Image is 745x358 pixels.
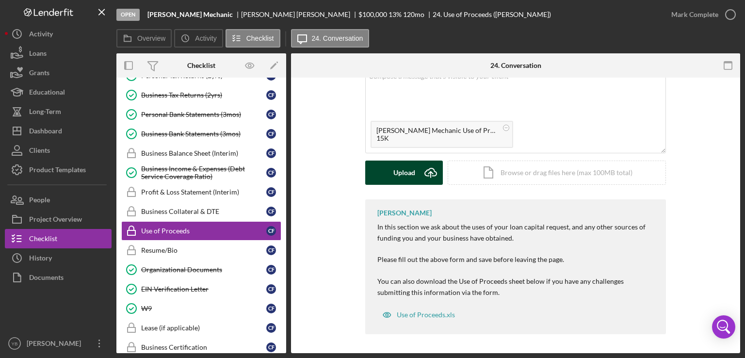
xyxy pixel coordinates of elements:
[121,163,281,182] a: Business Income & Expenses (Debt Service Coverage Ratio)CF
[141,130,266,138] div: Business Bank Statements (3mos)
[266,129,276,139] div: C F
[29,268,64,290] div: Documents
[141,343,266,351] div: Business Certification
[141,111,266,118] div: Personal Bank Statements (3mos)
[266,226,276,236] div: C F
[5,82,112,102] button: Educational
[141,227,266,235] div: Use of Proceeds
[121,202,281,221] a: Business Collateral & DTECF
[662,5,740,24] button: Mark Complete
[5,248,112,268] button: History
[147,11,233,18] b: [PERSON_NAME] Mechanic
[5,24,112,44] button: Activity
[116,9,140,21] div: Open
[376,134,498,142] div: 15K
[5,63,112,82] button: Grants
[195,34,216,42] label: Activity
[266,323,276,333] div: C F
[29,160,86,182] div: Product Templates
[389,11,402,18] div: 13 %
[5,268,112,287] button: Documents
[397,311,455,319] div: Use of Proceeds.xls
[29,229,57,251] div: Checklist
[266,265,276,275] div: C F
[266,207,276,216] div: C F
[266,187,276,197] div: C F
[365,161,443,185] button: Upload
[29,82,65,104] div: Educational
[358,10,387,18] span: $100,000
[141,324,266,332] div: Lease (if applicable)
[291,29,370,48] button: 24. Conversation
[121,260,281,279] a: Organizational DocumentsCF
[187,62,215,69] div: Checklist
[266,90,276,100] div: C F
[490,62,541,69] div: 24. Conversation
[141,305,266,312] div: W9
[29,44,47,65] div: Loans
[5,102,112,121] button: Long-Term
[246,34,274,42] label: Checklist
[121,124,281,144] a: Business Bank Statements (3mos)CF
[12,341,18,346] text: YB
[377,222,656,298] p: In this section we ask about the uses of your loan capital request, and any other sources of fund...
[5,229,112,248] button: Checklist
[5,210,112,229] a: Project Overview
[29,190,50,212] div: People
[393,161,415,185] div: Upload
[141,149,266,157] div: Business Balance Sheet (Interim)
[671,5,718,24] div: Mark Complete
[121,318,281,338] a: Lease (if applicable)CF
[266,304,276,313] div: C F
[141,266,266,274] div: Organizational Documents
[29,102,61,124] div: Long-Term
[121,279,281,299] a: EIN Verification LetterCF
[141,91,266,99] div: Business Tax Returns (2yrs)
[141,285,266,293] div: EIN Verification Letter
[377,305,460,325] button: Use of Proceeds.xls
[24,334,87,356] div: [PERSON_NAME]
[266,284,276,294] div: C F
[174,29,223,48] button: Activity
[116,29,172,48] button: Overview
[433,11,551,18] div: 24. Use of Proceeds ([PERSON_NAME])
[5,141,112,160] a: Clients
[29,121,62,143] div: Dashboard
[241,11,358,18] div: [PERSON_NAME] [PERSON_NAME]
[137,34,165,42] label: Overview
[141,246,266,254] div: Resume/Bio
[5,160,112,179] button: Product Templates
[29,210,82,231] div: Project Overview
[377,209,432,217] div: [PERSON_NAME]
[141,208,266,215] div: Business Collateral & DTE
[121,221,281,241] a: Use of ProceedsCF
[141,188,266,196] div: Profit & Loss Statement (Interim)
[5,190,112,210] button: People
[121,338,281,357] a: Business CertificationCF
[121,105,281,124] a: Personal Bank Statements (3mos)CF
[266,110,276,119] div: C F
[29,63,49,85] div: Grants
[29,141,50,163] div: Clients
[266,342,276,352] div: C F
[5,44,112,63] button: Loans
[712,315,735,339] div: Open Intercom Messenger
[121,85,281,105] a: Business Tax Returns (2yrs)CF
[312,34,363,42] label: 24. Conversation
[266,168,276,178] div: C F
[226,29,280,48] button: Checklist
[29,24,53,46] div: Activity
[5,121,112,141] button: Dashboard
[266,148,276,158] div: C F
